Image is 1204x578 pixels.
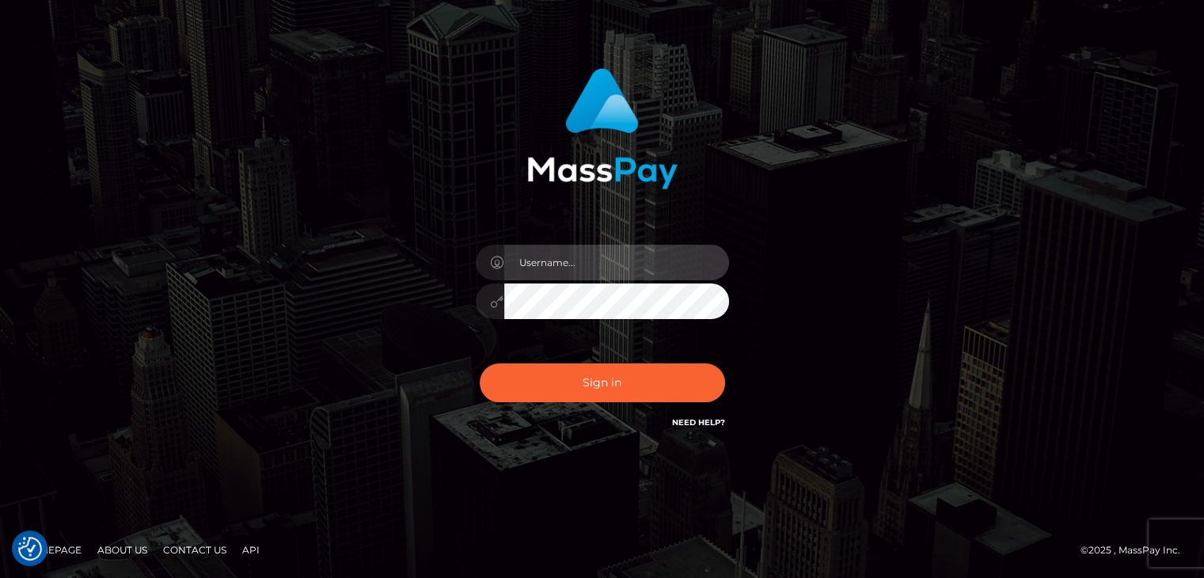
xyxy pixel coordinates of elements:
button: Consent Preferences [18,537,42,561]
img: MassPay Login [527,68,678,189]
input: Username... [504,245,729,280]
a: Need Help? [672,417,725,428]
div: © 2025 , MassPay Inc. [1081,542,1192,559]
button: Sign in [480,363,725,402]
a: API [236,538,266,562]
img: Revisit consent button [18,537,42,561]
a: About Us [91,538,154,562]
a: Contact Us [157,538,233,562]
a: Homepage [17,538,88,562]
